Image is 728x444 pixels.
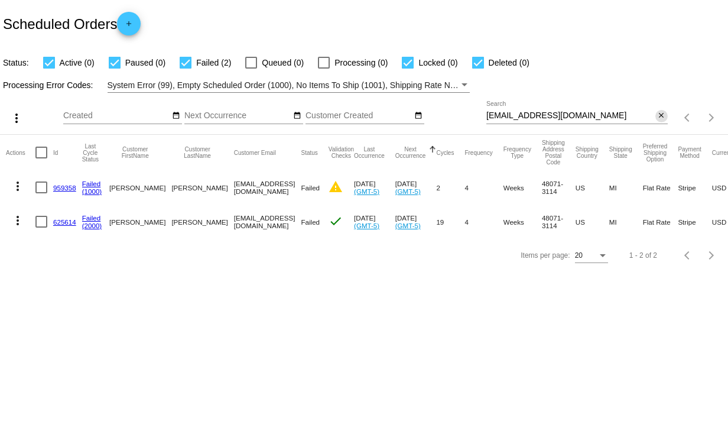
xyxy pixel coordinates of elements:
a: (1000) [82,187,102,195]
button: Clear [655,110,668,122]
mat-cell: US [576,205,609,239]
mat-cell: Stripe [678,205,711,239]
mat-cell: [PERSON_NAME] [171,170,233,205]
span: Queued (0) [262,56,304,70]
span: Status: [3,58,29,67]
mat-cell: [PERSON_NAME] [109,170,171,205]
span: Processing Error Codes: [3,80,93,90]
mat-icon: date_range [414,111,422,121]
mat-cell: MI [609,170,643,205]
span: 20 [575,251,583,260]
div: 1 - 2 of 2 [629,251,657,260]
mat-cell: [EMAIL_ADDRESS][DOMAIN_NAME] [234,205,301,239]
span: Deleted (0) [489,56,529,70]
button: Next page [700,244,723,267]
span: Failed [301,218,320,226]
mat-icon: warning [329,180,343,194]
button: Change sorting for Frequency [464,149,492,156]
span: Paused (0) [125,56,165,70]
mat-icon: more_vert [11,213,25,228]
mat-icon: more_vert [11,179,25,193]
a: 625614 [53,218,76,226]
mat-cell: 48071-3114 [542,205,576,239]
button: Change sorting for FrequencyType [503,146,531,159]
mat-cell: MI [609,205,643,239]
mat-icon: check [329,214,343,228]
mat-cell: 4 [464,205,503,239]
button: Change sorting for NextOccurrenceUtc [395,146,426,159]
input: Next Occurrence [184,111,291,121]
button: Change sorting for LastProcessingCycleId [82,143,99,163]
mat-select: Items per page: [575,252,608,260]
button: Change sorting for Status [301,149,317,156]
mat-cell: 19 [436,205,464,239]
mat-cell: 4 [464,170,503,205]
mat-icon: more_vert [9,111,24,125]
input: Search [486,111,655,121]
button: Change sorting for PaymentMethod.Type [678,146,701,159]
mat-header-cell: Actions [6,135,35,170]
button: Change sorting for ShippingState [609,146,632,159]
h2: Scheduled Orders [3,12,141,35]
button: Change sorting for CustomerFirstName [109,146,161,159]
mat-icon: date_range [293,111,301,121]
mat-cell: [EMAIL_ADDRESS][DOMAIN_NAME] [234,170,301,205]
mat-icon: close [657,111,665,121]
span: Active (0) [60,56,95,70]
a: Failed [82,214,101,222]
mat-cell: [DATE] [354,170,395,205]
mat-cell: 2 [436,170,464,205]
a: (GMT-5) [395,187,421,195]
button: Change sorting for ShippingPostcode [542,140,565,166]
mat-select: Filter by Processing Error Codes [108,78,470,93]
a: (GMT-5) [354,222,379,229]
a: (GMT-5) [395,222,421,229]
mat-cell: [DATE] [395,170,437,205]
mat-cell: Stripe [678,170,711,205]
mat-cell: Flat Rate [643,170,678,205]
button: Change sorting for PreferredShippingOption [643,143,668,163]
input: Customer Created [305,111,412,121]
mat-cell: Weeks [503,205,542,239]
span: Failed (2) [196,56,231,70]
span: Failed [301,184,320,192]
button: Change sorting for CustomerEmail [234,149,276,156]
mat-cell: 48071-3114 [542,170,576,205]
span: Locked (0) [418,56,457,70]
mat-cell: [DATE] [354,205,395,239]
button: Change sorting for Id [53,149,58,156]
div: Items per page: [521,251,570,260]
mat-icon: date_range [172,111,180,121]
a: 959358 [53,184,76,192]
a: (2000) [82,222,102,229]
mat-cell: [DATE] [395,205,437,239]
mat-cell: US [576,170,609,205]
button: Previous page [676,244,700,267]
input: Created [63,111,170,121]
button: Change sorting for CustomerLastName [171,146,223,159]
mat-cell: [PERSON_NAME] [171,205,233,239]
mat-cell: Flat Rate [643,205,678,239]
button: Change sorting for ShippingCountry [576,146,599,159]
button: Change sorting for LastOccurrenceUtc [354,146,385,159]
span: Processing (0) [334,56,388,70]
button: Previous page [676,106,700,129]
a: (GMT-5) [354,187,379,195]
mat-icon: add [122,20,136,34]
mat-header-cell: Validation Checks [329,135,354,170]
button: Change sorting for Cycles [436,149,454,156]
mat-cell: Weeks [503,170,542,205]
button: Next page [700,106,723,129]
a: Failed [82,180,101,187]
mat-cell: [PERSON_NAME] [109,205,171,239]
